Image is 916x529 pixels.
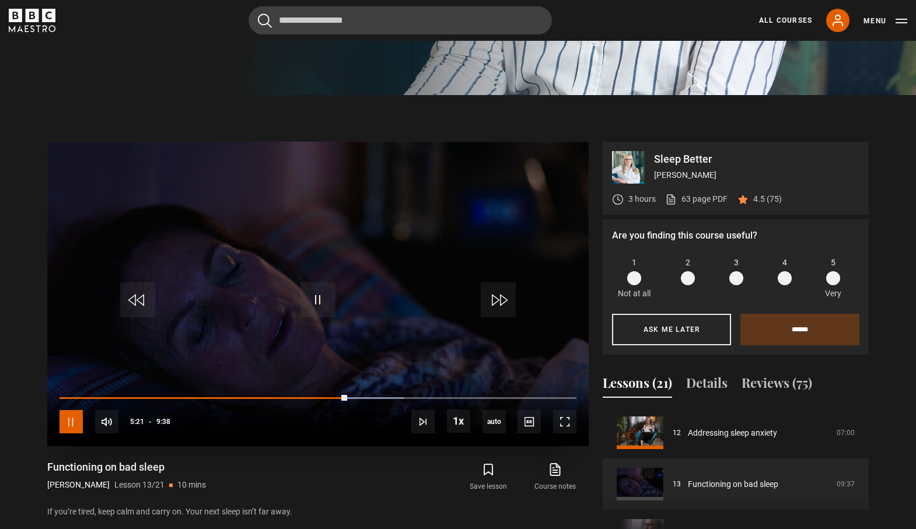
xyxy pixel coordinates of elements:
p: Are you finding this course useful? [612,229,859,243]
button: Details [686,373,728,398]
p: [PERSON_NAME] [654,169,859,181]
p: [PERSON_NAME] [47,479,110,491]
button: Pause [60,410,83,433]
a: Functioning on bad sleep [688,478,778,491]
button: Ask me later [612,314,731,345]
div: Current quality: 720p [483,410,506,433]
button: Fullscreen [553,410,576,433]
div: Progress Bar [60,397,576,400]
p: 10 mins [177,479,206,491]
a: All Courses [759,15,812,26]
button: Submit the search query [258,13,272,28]
span: auto [483,410,506,433]
span: - [149,418,152,426]
span: 3 [734,257,739,269]
p: Sleep Better [654,154,859,164]
a: Addressing sleep anxiety [688,427,777,439]
button: Playback Rate [447,409,470,433]
span: 4 [782,257,787,269]
button: Reviews (75) [742,373,812,398]
button: Save lesson [455,460,522,494]
a: 63 page PDF [665,193,728,205]
button: Next Lesson [411,410,435,433]
span: 5 [831,257,835,269]
button: Captions [518,410,541,433]
button: Lessons (21) [603,373,672,398]
button: Toggle navigation [863,15,907,27]
button: Mute [95,410,118,433]
p: 3 hours [628,193,656,205]
p: Not at all [618,288,651,300]
span: 5:21 [130,411,144,432]
p: Lesson 13/21 [114,479,165,491]
p: If you’re tired, keep calm and carry on. Your next sleep isn’t far away. [47,506,589,518]
p: 4.5 (75) [753,193,782,205]
p: Very [821,288,844,300]
a: Course notes [522,460,589,494]
h1: Functioning on bad sleep [47,460,206,474]
input: Search [249,6,552,34]
svg: BBC Maestro [9,9,55,32]
span: 2 [686,257,690,269]
span: 1 [632,257,637,269]
video-js: Video Player [47,142,589,446]
span: 9:38 [156,411,170,432]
